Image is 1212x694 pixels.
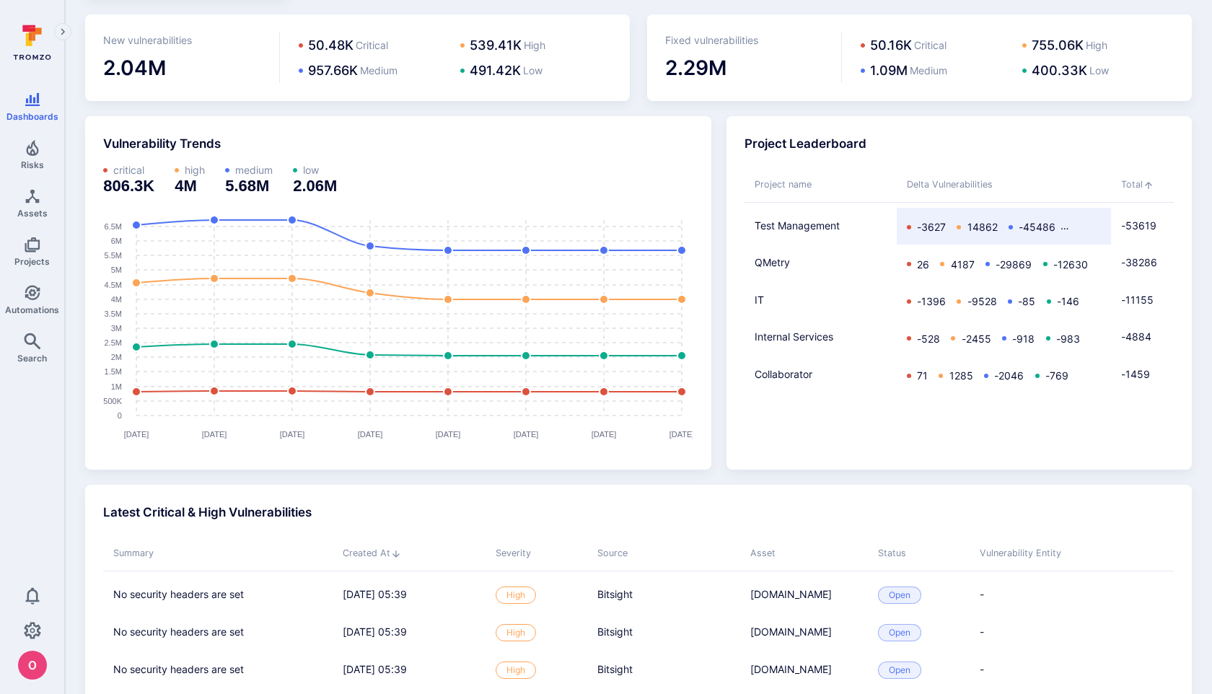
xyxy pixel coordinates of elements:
[878,624,921,641] span: Open
[907,368,928,383] div: 71
[105,338,122,347] text: 2.5M
[745,282,897,320] span: cell for Project name
[597,547,730,561] div: Toggle SortBy
[897,282,1112,320] span: cell for Delta Vulnerabilities
[175,177,205,195] h3: value
[1002,294,1036,309] div: -85
[907,178,1102,192] div: Toggle SortBy
[333,651,486,689] span: cell for Created At
[740,651,868,689] span: cell for Asset
[980,624,1164,639] div: -
[18,651,47,680] img: ACg8ocJcCe-YbLxGm5tc0PuNRxmgP8aEm0RBXn6duO8aeMVK9zjHhw=s96-c
[103,135,693,154] div: Vulnerability Trends
[18,651,47,680] div: oleg malkov
[113,624,322,639] a: No security headers are set
[980,257,1032,272] div: -29869
[235,163,273,177] span: medium
[868,576,970,614] span: cell for Status
[755,178,887,192] div: Toggle SortBy
[1022,32,1174,58] div: 755.06KHigh
[21,159,44,170] span: Risks
[592,430,617,439] text: [DATE]
[861,58,1012,83] div: 1.09MMedium
[907,294,946,309] div: -1396
[597,662,730,677] div: bitsight
[103,177,154,195] h3: value
[665,53,831,83] div: total value
[750,662,858,677] a: [DOMAIN_NAME]
[740,576,868,614] span: cell for Asset
[103,576,333,614] span: cell for Summary
[1060,219,1112,234] div: -19368
[665,32,831,48] div: Fixed vulnerabilities
[970,651,1174,689] span: cell for Vulnerability Entity
[105,309,122,318] text: 3.5M
[54,23,71,40] button: Expand navigation menu
[105,281,122,289] text: 4.5M
[1032,38,1084,53] span: 755.06K
[970,576,1174,614] span: cell for Vulnerability Entity
[597,587,730,602] div: bitsight
[755,329,887,344] a: Internal Services
[486,614,587,651] span: cell for Severity
[750,624,858,639] a: [DOMAIN_NAME]
[14,256,50,267] span: Projects
[755,366,887,382] a: Collaborator
[103,397,122,405] text: 500K
[1022,58,1174,83] div: 400.33KLow
[496,587,536,604] span: High
[996,331,1035,346] div: -918
[1111,282,1174,320] span: cell for Total
[897,245,1112,282] span: cell for Delta Vulnerabilities
[665,56,726,80] span: 2.29M
[103,614,333,651] span: cell for Summary
[1003,219,1056,234] div: -45486
[587,651,740,689] span: cell for Source
[308,63,358,78] span: 957.66K
[105,222,122,231] text: 6.5M
[303,163,319,177] span: low
[225,177,273,195] h3: value
[293,177,337,195] h3: value
[755,255,887,270] a: QMetry
[118,411,122,420] text: 0
[514,430,539,439] text: [DATE]
[933,368,973,383] div: 1285
[280,430,305,439] text: [DATE]
[907,257,929,272] div: 26
[755,218,887,233] a: Test Management
[980,662,1164,677] div: -
[308,38,353,53] span: 50.48K
[870,38,912,53] span: 50.16K
[436,430,461,439] text: [DATE]
[460,32,612,58] div: 539.41KHigh
[113,163,144,177] span: critical
[105,251,122,260] text: 5.5M
[750,587,858,602] a: [DOMAIN_NAME]
[202,430,227,439] text: [DATE]
[496,547,577,561] div: Toggle SortBy
[1029,368,1068,383] div: -769
[1032,63,1087,78] span: 400.33K
[1111,356,1174,394] span: cell for Total
[103,537,333,571] span: sort by Summary
[978,368,1024,383] div: -2046
[587,576,740,614] span: cell for Source
[299,32,450,58] div: 50.48KCritical
[111,324,122,333] text: 3M
[970,614,1174,651] span: cell for Vulnerability Entity
[897,319,1112,356] span: cell for Delta Vulnerabilities
[669,430,695,439] text: [DATE]
[868,614,970,651] span: cell for Status
[225,177,269,195] span: 5.68M
[124,430,149,439] text: [DATE]
[945,331,991,346] div: -2455
[878,587,921,604] span: Open
[745,245,897,282] span: cell for Project name
[878,662,921,679] span: Open
[1111,168,1174,202] span: sort by Total
[587,614,740,651] span: cell for Source
[103,32,269,48] div: New vulnerabilities
[105,367,122,376] text: 1.5M
[745,356,897,394] span: cell for Project name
